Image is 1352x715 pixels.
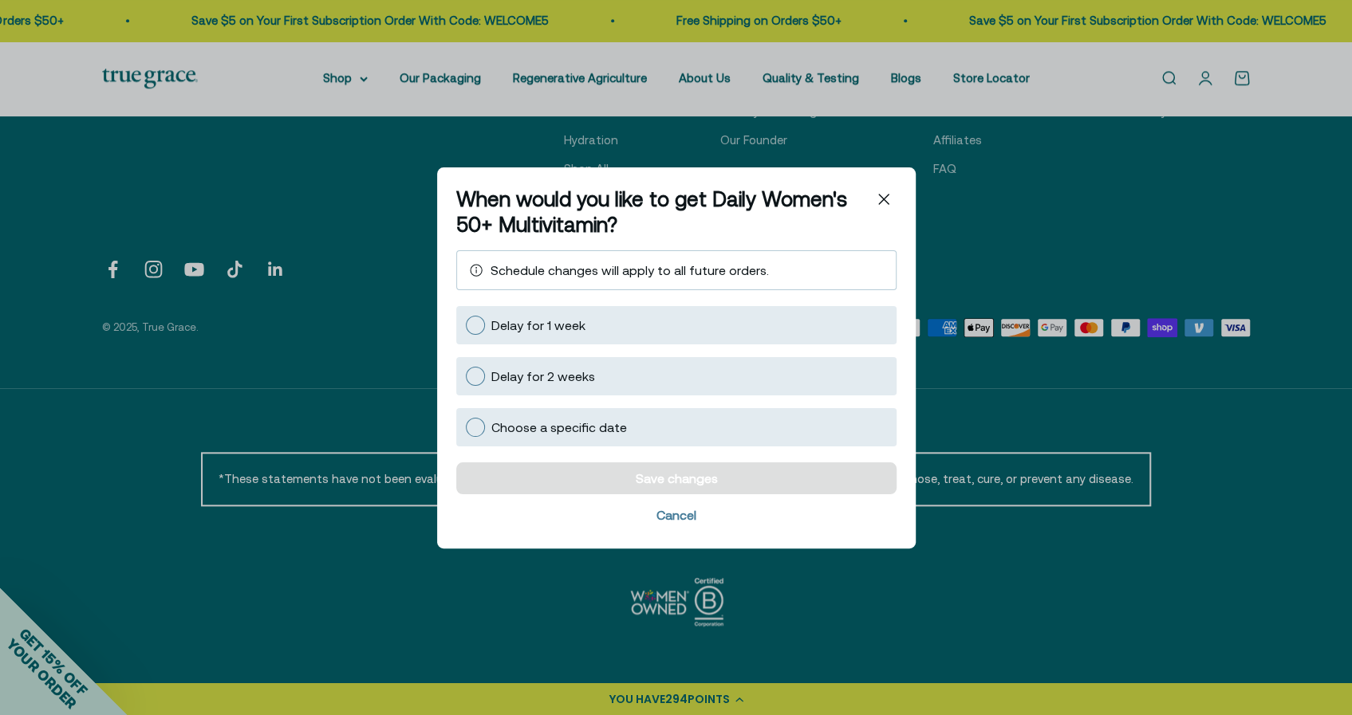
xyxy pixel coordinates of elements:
span: Delay for 2 weeks [491,368,595,383]
span: Schedule changes will apply to all future orders. [491,262,769,277]
div: Save changes [635,471,717,484]
button: Save changes [456,462,897,493]
span: Delay for 1 week [491,317,585,332]
span: Cancel [456,500,897,528]
div: Cancel [656,508,696,521]
span: Close [871,187,897,212]
span: Choose a specific date [491,419,627,434]
h1: When would you like to get Daily Women's 50+ Multivitamin? [456,187,871,238]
